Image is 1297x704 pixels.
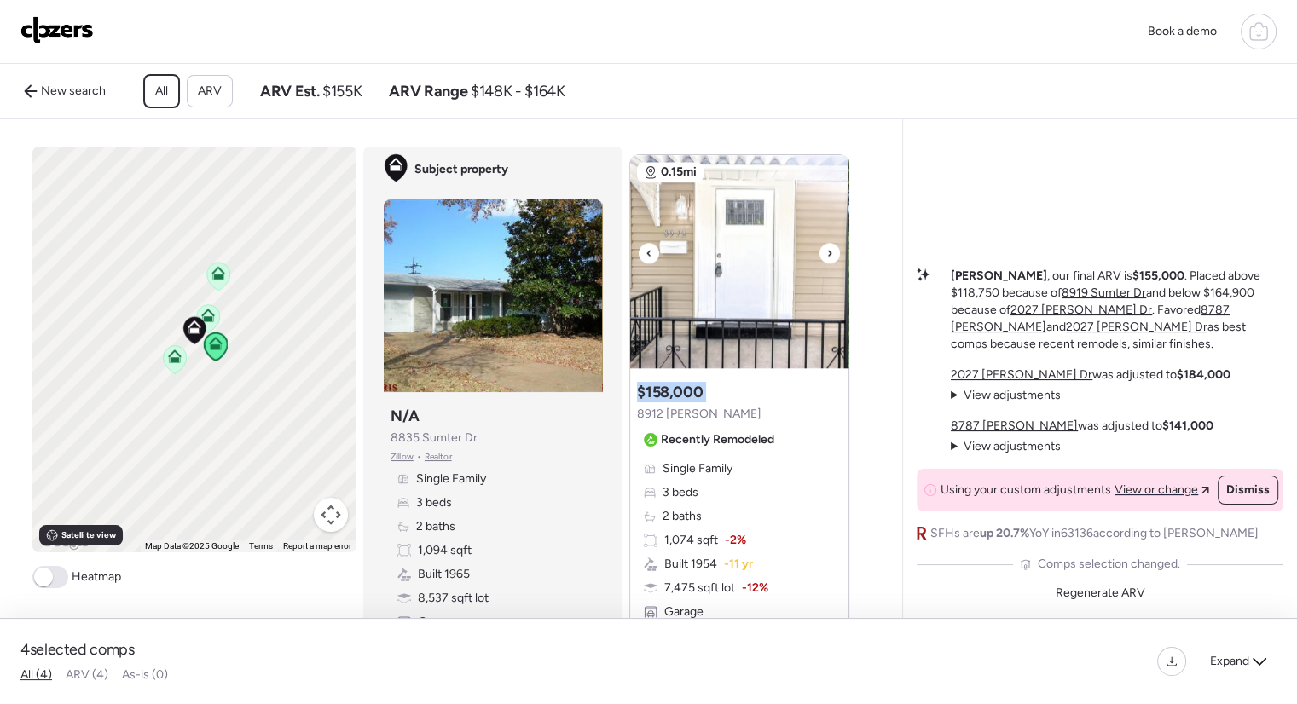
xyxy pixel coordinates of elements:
span: Built 1954 [664,556,717,573]
span: 0.15mi [661,164,697,181]
img: Google [37,530,93,552]
span: • [417,450,421,464]
strong: [PERSON_NAME] [951,268,1047,283]
a: 2027 [PERSON_NAME] Dr [1066,320,1207,334]
span: Heatmap [72,568,121,586]
a: Report a map error [283,541,351,551]
span: Dismiss [1226,482,1270,499]
span: Recently Remodeled [661,431,774,448]
a: 2027 [PERSON_NAME] Dr [1010,303,1152,317]
img: Logo [20,16,94,43]
strong: $184,000 [1177,367,1230,382]
span: -2% [725,532,746,549]
span: up 20.7% [980,526,1029,540]
span: Using your custom adjustments [941,482,1111,499]
span: 1,074 sqft [664,532,718,549]
span: New search [41,83,106,100]
span: Expand [1210,653,1249,670]
a: New search [14,78,116,105]
span: 8,537 sqft lot [418,590,489,607]
span: Garage [664,603,704,620]
span: Garage [418,614,457,631]
span: 3 beds [663,484,698,501]
h3: $158,000 [637,382,703,402]
span: View adjustments [964,388,1061,402]
span: As-is (0) [122,667,168,682]
a: 2027 [PERSON_NAME] Dr [951,367,1092,382]
span: 7,475 sqft lot [664,580,735,597]
p: , our final ARV is . Placed above $118,750 because of and below $164,900 because of . Favored and... [951,268,1283,353]
span: Map Data ©2025 Google [145,541,239,551]
a: View or change [1115,482,1209,499]
span: ARV (4) [66,667,108,682]
h3: N/A [391,406,420,426]
a: 8787 [PERSON_NAME] [951,418,1078,433]
span: Satellite view [61,528,116,542]
a: 8919 Sumter Dr [1062,286,1146,300]
span: View or change [1115,482,1198,499]
span: Book a demo [1148,24,1217,38]
span: 1,094 sqft [418,542,472,559]
p: was adjusted to [951,418,1213,435]
span: 8912 [PERSON_NAME] [637,406,761,423]
summary: View adjustments [951,438,1061,455]
summary: View adjustments [951,387,1061,404]
span: Realtor [425,450,452,464]
span: -11 yr [724,556,753,573]
span: 2 baths [663,508,702,525]
span: All (4) [20,667,52,682]
strong: $155,000 [1132,268,1184,283]
span: Zillow [391,450,414,464]
span: Subject property [414,161,508,178]
span: Single Family [663,460,732,477]
span: SFHs are YoY in 63136 according to [PERSON_NAME] [930,525,1259,542]
p: was adjusted to [951,366,1230,384]
span: ARV [198,83,222,100]
span: ARV Range [389,81,467,101]
span: All [155,83,168,100]
span: View adjustments [964,439,1061,453]
span: 2 baths [416,518,455,535]
button: Map camera controls [314,498,348,532]
span: 8835 Sumter Dr [391,430,478,447]
span: Comps selection changed. [1038,556,1180,573]
span: ARV Est. [260,81,319,101]
a: Open this area in Google Maps (opens a new window) [37,530,93,552]
strong: $141,000 [1162,418,1213,433]
span: Single Family [416,470,486,488]
span: $155K [322,81,362,101]
a: Terms (opens in new tab) [249,541,273,551]
span: 4 selected comps [20,639,135,660]
span: 3 beds [416,494,452,511]
span: Built 1965 [418,566,470,583]
span: $148K - $164K [471,81,565,101]
span: Regenerate ARV [1056,586,1145,600]
span: -12% [742,580,768,597]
